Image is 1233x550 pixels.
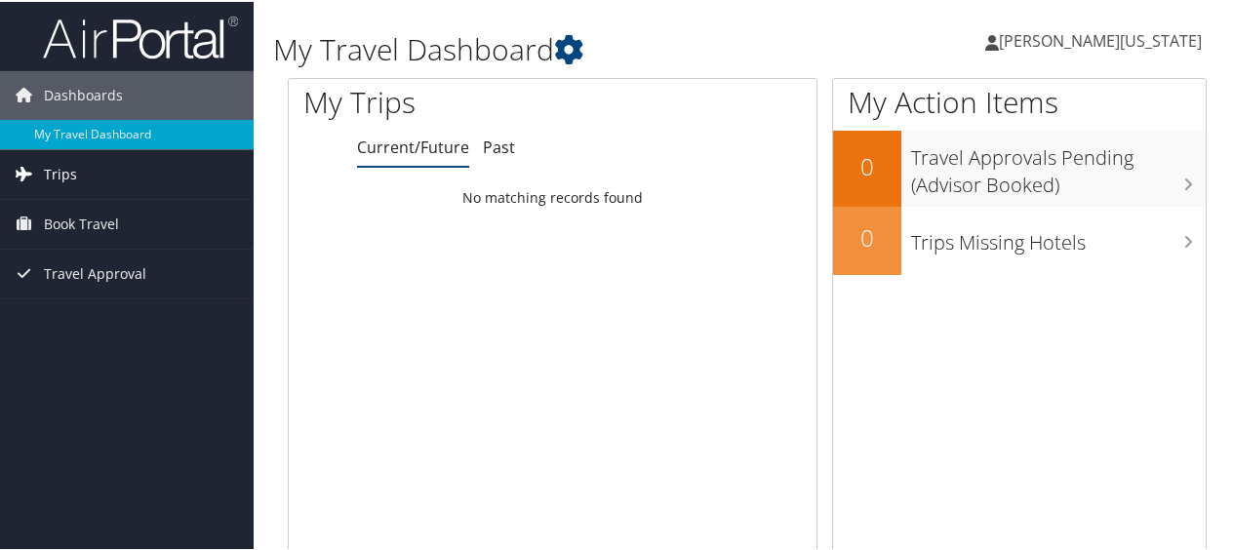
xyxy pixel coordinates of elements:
[833,219,901,253] h2: 0
[483,135,515,156] a: Past
[44,69,123,118] span: Dashboards
[273,27,905,68] h1: My Travel Dashboard
[911,217,1206,255] h3: Trips Missing Hotels
[833,129,1206,204] a: 0Travel Approvals Pending (Advisor Booked)
[833,148,901,181] h2: 0
[833,205,1206,273] a: 0Trips Missing Hotels
[43,13,238,59] img: airportal-logo.png
[44,248,146,296] span: Travel Approval
[44,198,119,247] span: Book Travel
[44,148,77,197] span: Trips
[289,178,816,214] td: No matching records found
[999,28,1202,50] span: [PERSON_NAME][US_STATE]
[357,135,469,156] a: Current/Future
[911,133,1206,197] h3: Travel Approvals Pending (Advisor Booked)
[985,10,1221,68] a: [PERSON_NAME][US_STATE]
[303,80,582,121] h1: My Trips
[833,80,1206,121] h1: My Action Items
